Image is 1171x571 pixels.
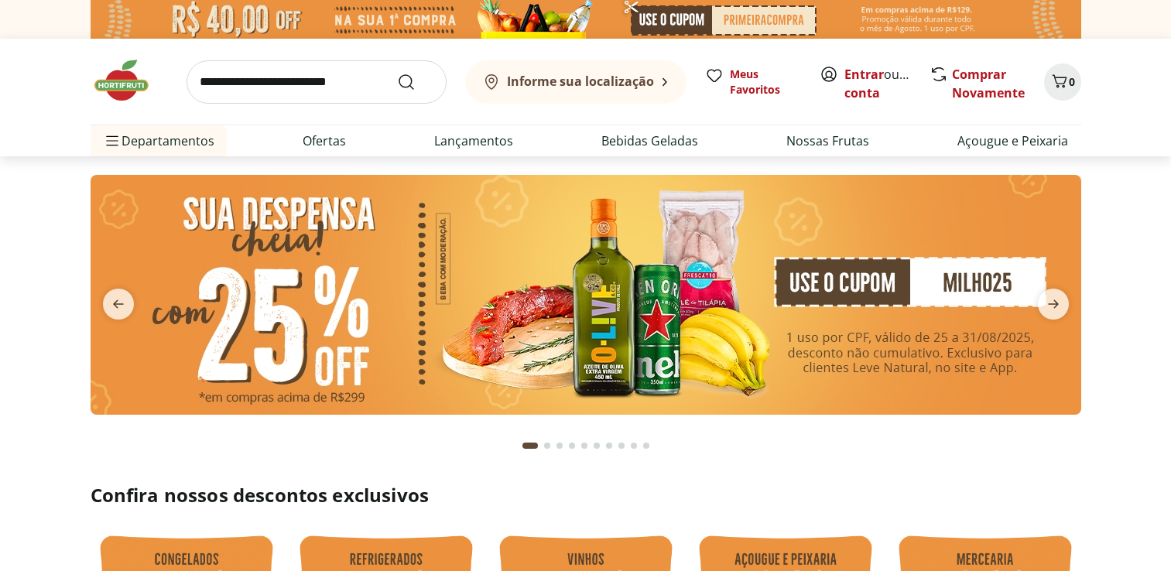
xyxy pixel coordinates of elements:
[628,427,640,464] button: Go to page 9 from fs-carousel
[566,427,578,464] button: Go to page 4 from fs-carousel
[844,66,884,83] a: Entrar
[303,132,346,150] a: Ofertas
[103,122,214,159] span: Departamentos
[507,73,654,90] b: Informe sua localização
[397,73,434,91] button: Submit Search
[91,483,1081,508] h2: Confira nossos descontos exclusivos
[541,427,553,464] button: Go to page 2 from fs-carousel
[952,66,1025,101] a: Comprar Novamente
[601,132,698,150] a: Bebidas Geladas
[465,60,687,104] button: Informe sua localização
[553,427,566,464] button: Go to page 3 from fs-carousel
[91,175,1081,415] img: cupom
[91,289,146,320] button: previous
[957,132,1068,150] a: Açougue e Peixaria
[786,132,869,150] a: Nossas Frutas
[640,427,652,464] button: Go to page 10 from fs-carousel
[103,122,122,159] button: Menu
[844,65,913,102] span: ou
[1044,63,1081,101] button: Carrinho
[1025,289,1081,320] button: next
[434,132,513,150] a: Lançamentos
[603,427,615,464] button: Go to page 7 from fs-carousel
[578,427,591,464] button: Go to page 5 from fs-carousel
[187,60,447,104] input: search
[705,67,801,97] a: Meus Favoritos
[844,66,930,101] a: Criar conta
[1069,74,1075,89] span: 0
[730,67,801,97] span: Meus Favoritos
[615,427,628,464] button: Go to page 8 from fs-carousel
[591,427,603,464] button: Go to page 6 from fs-carousel
[519,427,541,464] button: Current page from fs-carousel
[91,57,168,104] img: Hortifruti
